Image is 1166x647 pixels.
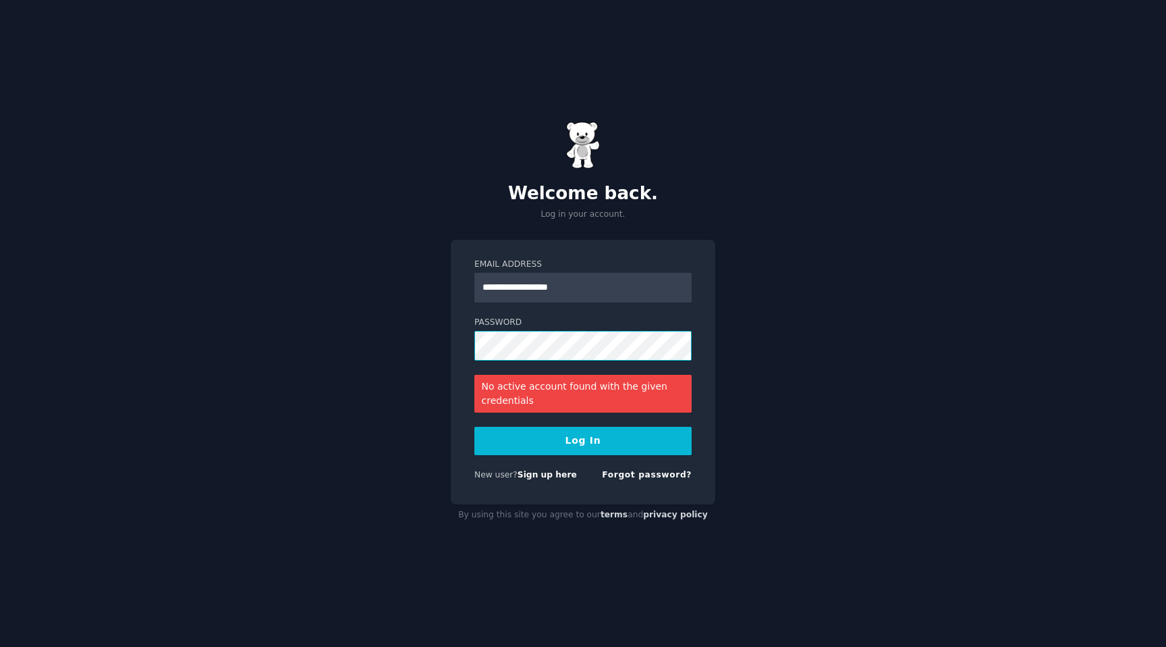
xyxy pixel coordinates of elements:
label: Email Address [474,259,692,271]
a: privacy policy [643,510,708,519]
h2: Welcome back. [451,183,715,205]
div: By using this site you agree to our and [451,504,715,526]
a: terms [601,510,628,519]
span: New user? [474,470,518,480]
div: No active account found with the given credentials [474,375,692,413]
label: Password [474,317,692,329]
p: Log in your account. [451,209,715,221]
button: Log In [474,427,692,455]
a: Sign up here [518,470,577,480]
a: Forgot password? [602,470,692,480]
img: Gummy Bear [566,122,600,169]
